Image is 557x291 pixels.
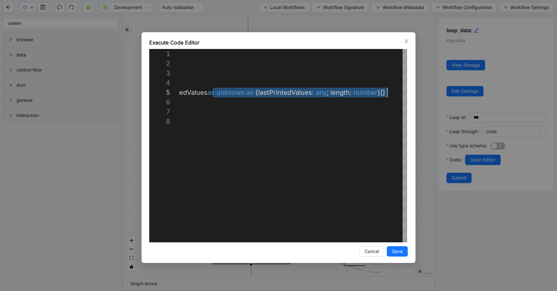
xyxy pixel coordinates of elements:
span: }[] [377,89,385,96]
span: unknown [217,89,245,96]
span: ·‌ [253,88,255,97]
div: 5 [149,88,170,97]
span: lastPrintedValues [258,89,312,96]
span: number [354,89,377,96]
div: 1 [149,49,170,59]
span: : [312,89,314,96]
div: 2 [149,59,170,68]
span: as [208,89,215,96]
button: Cancel [359,246,384,257]
span: ·‌ [329,88,331,97]
span: ·‌ [352,88,354,97]
div: 3 [149,68,170,78]
span: ·‌ [215,88,217,97]
span: as [246,89,253,96]
div: 6 [149,97,170,107]
span: ·‌ [245,88,247,97]
span: : [350,89,352,96]
span: length [330,89,350,96]
span: Save [392,248,403,255]
span: any [316,89,327,96]
span: Cancel [365,248,379,255]
div: 7 [149,107,170,117]
span: ; [327,89,329,96]
span: ·‌ [314,88,316,97]
span: { [255,89,258,96]
span: close [404,39,409,44]
div: 8 [149,117,170,126]
button: Close [403,38,410,45]
textarea: Editor content;Press Alt+F1 for Accessibility Options. [387,88,388,97]
button: Save [387,246,408,257]
span: lastPrintedValues [154,89,208,96]
div: Execute Code Editor [149,39,408,46]
div: 4 [149,78,170,88]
